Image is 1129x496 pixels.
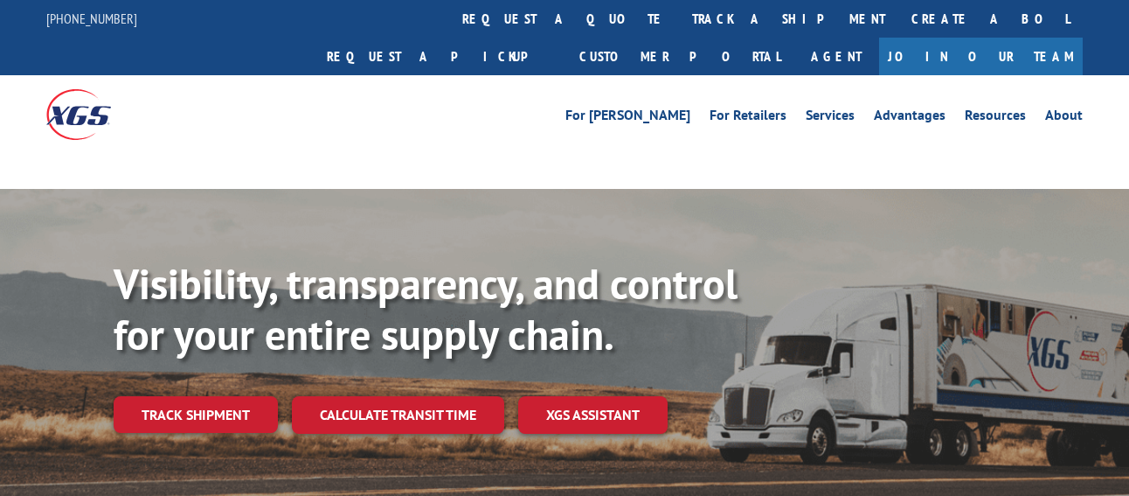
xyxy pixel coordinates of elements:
a: For [PERSON_NAME] [565,108,690,128]
a: Calculate transit time [292,396,504,434]
b: Visibility, transparency, and control for your entire supply chain. [114,256,738,361]
a: Services [806,108,855,128]
a: For Retailers [710,108,786,128]
a: Agent [793,38,879,75]
a: Request a pickup [314,38,566,75]
a: Advantages [874,108,945,128]
a: Join Our Team [879,38,1083,75]
a: [PHONE_NUMBER] [46,10,137,27]
a: Customer Portal [566,38,793,75]
a: Track shipment [114,396,278,433]
a: XGS ASSISTANT [518,396,668,434]
a: Resources [965,108,1026,128]
a: About [1045,108,1083,128]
